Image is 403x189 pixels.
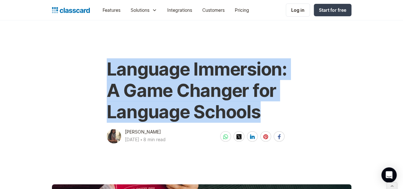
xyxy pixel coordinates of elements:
div: Log in [291,7,305,13]
div: Start for free [319,7,346,13]
img: linkedin-white sharing button [250,134,255,139]
a: Log in [286,4,310,17]
a: Features [97,3,126,17]
a: home [52,6,90,15]
div: Open Intercom Messenger [381,167,397,183]
div: 8 min read [143,136,166,143]
img: pinterest-white sharing button [263,134,268,139]
h1: Language Immersion: A Game Changer for Language Schools [107,59,297,123]
a: Pricing [230,3,254,17]
div: [PERSON_NAME] [125,128,161,136]
img: whatsapp-white sharing button [223,134,228,139]
img: twitter-white sharing button [236,134,241,139]
div: Solutions [131,7,149,13]
div: ‧ [139,136,143,145]
div: [DATE] [125,136,139,143]
img: facebook-white sharing button [277,134,282,139]
a: Start for free [314,4,351,16]
a: Customers [197,3,230,17]
div: Solutions [126,3,162,17]
a: Integrations [162,3,197,17]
